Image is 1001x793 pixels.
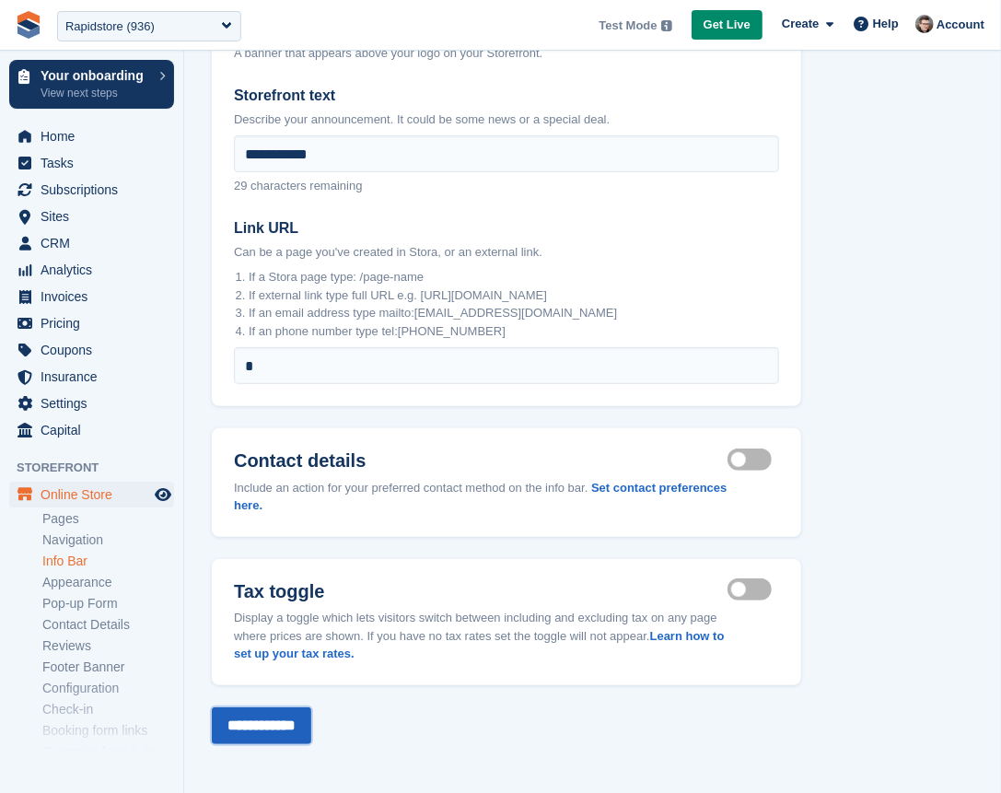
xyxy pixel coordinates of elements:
[692,10,762,41] a: Get Live
[17,459,183,477] span: Storefront
[9,230,174,256] a: menu
[704,16,751,34] span: Get Live
[9,123,174,149] a: menu
[41,310,151,336] span: Pricing
[234,111,779,129] p: Describe your announcement. It could be some news or a special deal.
[727,589,779,591] label: Tax toggle visible
[234,450,727,472] label: Contact details
[41,257,151,283] span: Analytics
[9,364,174,390] a: menu
[41,204,151,229] span: Sites
[234,217,779,239] label: Link URL
[41,123,151,149] span: Home
[41,177,151,203] span: Subscriptions
[42,531,174,549] a: Navigation
[234,44,542,63] div: A banner that appears above your logo on your Storefront.
[234,629,725,661] a: Learn how to set up your tax rates.
[249,304,779,322] li: If an email address type mailto:[EMAIL_ADDRESS][DOMAIN_NAME]
[249,286,779,305] li: If external link type full URL e.g. [URL][DOMAIN_NAME]
[661,20,672,31] img: icon-info-grey-7440780725fd019a000dd9b08b2336e03edf1995a4989e88bcd33f0948082b44.svg
[41,69,150,82] p: Your onboarding
[234,611,725,660] span: Display a toggle which lets visitors switch between including and excluding tax on any page where...
[42,510,174,528] a: Pages
[41,230,151,256] span: CRM
[9,482,174,507] a: menu
[41,337,151,363] span: Coupons
[42,701,174,718] a: Check-in
[9,177,174,203] a: menu
[234,85,779,107] label: Storefront text
[42,659,174,676] a: Footer Banner
[9,60,174,109] a: Your onboarding View next steps
[9,150,174,176] a: menu
[234,481,588,495] span: Include an action for your preferred contact method on the info bar.
[9,337,174,363] a: menu
[782,15,819,33] span: Create
[42,680,174,697] a: Configuration
[42,553,174,570] a: Info Bar
[9,257,174,283] a: menu
[41,284,151,309] span: Invoices
[727,458,779,461] label: Contact details visible
[9,284,174,309] a: menu
[42,574,174,591] a: Appearance
[9,391,174,416] a: menu
[41,482,151,507] span: Online Store
[41,417,151,443] span: Capital
[915,15,934,33] img: Steven Hylands
[15,11,42,39] img: stora-icon-8386f47178a22dfd0bd8f6a31ec36ba5ce8667c1dd55bd0f319d3a0aa187defe.svg
[42,743,174,761] a: Quotation form links
[42,595,174,612] a: Pop-up Form
[42,637,174,655] a: Reviews
[42,616,174,634] a: Contact Details
[234,179,247,192] span: 29
[9,204,174,229] a: menu
[152,484,174,506] a: Preview store
[249,322,779,341] li: If an phone number type tel:[PHONE_NUMBER]
[41,364,151,390] span: Insurance
[41,150,151,176] span: Tasks
[9,310,174,336] a: menu
[234,243,779,262] p: Can be a page you've created in Stora, or an external link.
[599,17,657,35] span: Test Mode
[873,15,899,33] span: Help
[42,722,174,740] a: Booking form links
[41,391,151,416] span: Settings
[249,268,779,286] li: If a Stora page type: /page-name
[250,179,362,192] span: characters remaining
[937,16,984,34] span: Account
[234,581,727,602] label: Tax toggle
[9,417,174,443] a: menu
[41,85,150,101] p: View next steps
[65,17,155,36] div: Rapidstore (936)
